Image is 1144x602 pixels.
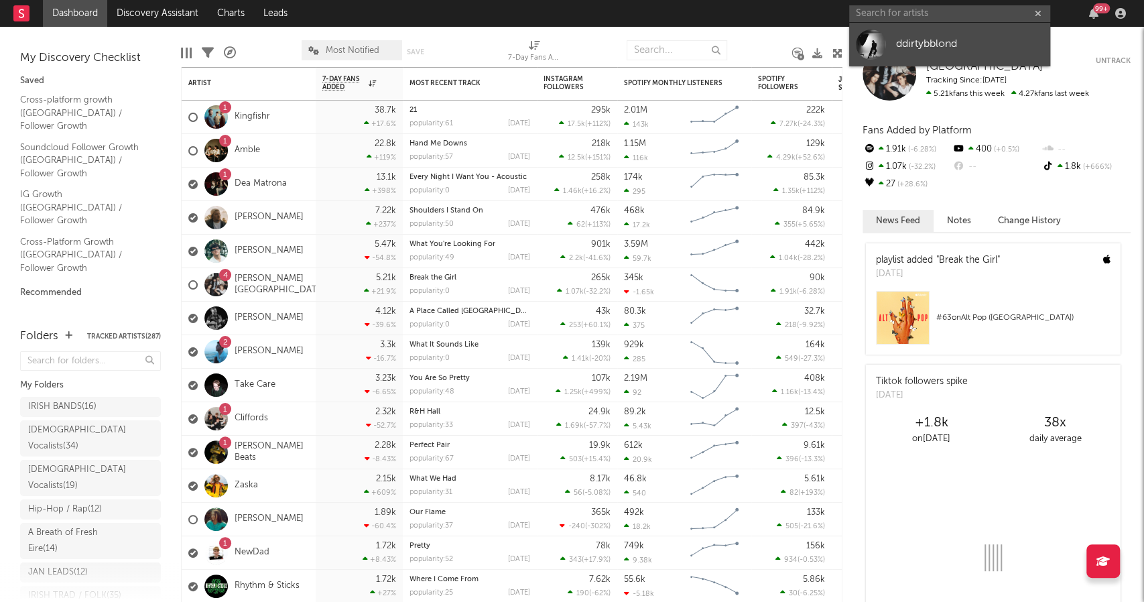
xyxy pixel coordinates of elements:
[508,187,530,194] div: [DATE]
[409,442,530,449] div: Perfect Pair
[409,375,530,382] div: You Are So Pretty
[375,374,396,383] div: 3.23k
[1089,8,1098,19] button: 99+
[624,307,646,316] div: 80.3k
[589,441,611,450] div: 19.9k
[28,399,97,415] div: IRISH BANDS ( 16 )
[624,489,646,497] div: 540
[849,5,1050,22] input: Search for artists
[876,375,968,389] div: Tiktok followers spike
[235,547,269,558] a: NewDad
[28,462,126,494] div: [DEMOGRAPHIC_DATA] Vocalists ( 19 )
[563,354,611,363] div: ( )
[20,50,161,66] div: My Discovery Checklist
[588,408,611,416] div: 24.9k
[876,253,1000,267] div: playlist added
[235,274,325,296] a: [PERSON_NAME][GEOGRAPHIC_DATA]
[952,141,1041,158] div: 400
[508,221,530,228] div: [DATE]
[508,422,530,429] div: [DATE]
[802,188,823,195] span: +112 %
[876,389,968,402] div: [DATE]
[684,134,745,168] svg: Chart title
[508,254,530,261] div: [DATE]
[20,328,58,345] div: Folders
[409,442,450,449] a: Perfect Pair
[576,221,585,229] span: 62
[798,154,823,162] span: +52.6 %
[791,422,804,430] span: 397
[624,475,647,483] div: 46.8k
[627,40,727,60] input: Search...
[624,288,654,296] div: -1.65k
[586,422,609,430] span: -57.7 %
[590,475,611,483] div: 8.17k
[366,421,396,430] div: -52.7 %
[684,503,745,536] svg: Chart title
[624,139,646,148] div: 1.15M
[586,288,609,296] span: -32.2 %
[782,421,825,430] div: ( )
[587,121,609,128] span: +112 %
[866,291,1121,355] a: #63onAlt Pop ([GEOGRAPHIC_DATA])
[556,387,611,396] div: ( )
[409,489,452,496] div: popularity: 31
[783,221,796,229] span: 355
[235,245,304,257] a: [PERSON_NAME]
[771,287,825,296] div: ( )
[799,288,823,296] span: -6.28 %
[28,422,126,455] div: [DEMOGRAPHIC_DATA] Vocalists ( 34 )
[409,107,417,114] a: 21
[20,377,161,394] div: My Folders
[20,235,147,276] a: Cross-Platform Growth ([GEOGRAPHIC_DATA]) / Follower Growth
[559,119,611,128] div: ( )
[804,307,825,316] div: 32.7k
[559,153,611,162] div: ( )
[758,75,805,91] div: Spotify Followers
[684,302,745,335] svg: Chart title
[804,374,825,383] div: 408k
[409,475,456,483] a: What We Had
[624,455,652,464] div: 20.9k
[592,139,611,148] div: 218k
[624,355,645,363] div: 285
[585,255,609,262] span: -41.6 %
[624,120,649,129] div: 143k
[800,355,823,363] span: -27.3 %
[375,307,396,316] div: 4.12k
[926,76,1007,84] span: Tracking Since: [DATE]
[409,422,453,429] div: popularity: 33
[20,460,161,496] a: [DEMOGRAPHIC_DATA] Vocalists(19)
[591,274,611,282] div: 265k
[781,389,798,396] span: 1.16k
[684,369,745,402] svg: Chart title
[785,322,797,329] span: 218
[934,210,984,232] button: Notes
[624,388,641,397] div: 92
[584,389,609,396] span: +499 %
[375,441,396,450] div: 2.28k
[906,146,936,154] span: -6.28 %
[624,187,645,196] div: 295
[235,480,258,491] a: Zaska
[591,106,611,115] div: 295k
[375,206,396,215] div: 7.22k
[409,408,530,416] div: R&H Hall
[544,75,590,91] div: Instagram Followers
[771,119,825,128] div: ( )
[798,221,823,229] span: +5.65 %
[800,389,823,396] span: -13.4 %
[375,139,396,148] div: 22.8k
[804,441,825,450] div: 9.61k
[20,93,147,133] a: Cross-platform growth ([GEOGRAPHIC_DATA]) / Follower Growth
[804,173,825,182] div: 85.3k
[409,140,467,147] a: Hand Me Downs
[409,140,530,147] div: Hand Me Downs
[28,501,102,518] div: Hip-Hop / Rap ( 12 )
[568,220,611,229] div: ( )
[20,187,147,228] a: IG Growth ([GEOGRAPHIC_DATA]) / Follower Growth
[508,288,530,295] div: [DATE]
[508,50,562,66] div: 7-Day Fans Added (7-Day Fans Added)
[409,241,530,248] div: What You're Looking For
[560,455,611,463] div: ( )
